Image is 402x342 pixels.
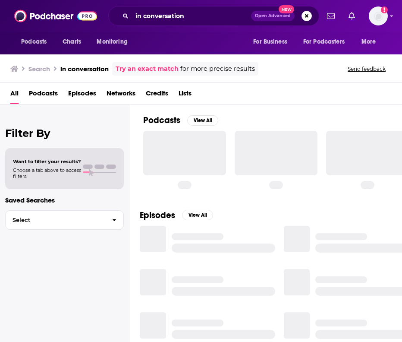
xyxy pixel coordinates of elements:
a: Charts [57,34,86,50]
button: Show profile menu [369,6,388,25]
button: Open AdvancedNew [251,11,295,21]
a: Networks [107,86,135,104]
a: EpisodesView All [140,210,213,221]
span: Open Advanced [255,14,291,18]
span: Choose a tab above to access filters. [13,167,81,179]
a: PodcastsView All [143,115,218,126]
a: Try an exact match [116,64,179,74]
a: Show notifications dropdown [345,9,358,23]
span: New [279,5,294,13]
img: Podchaser - Follow, Share and Rate Podcasts [14,8,97,24]
span: Select [6,217,105,223]
img: User Profile [369,6,388,25]
button: Send feedback [345,65,388,73]
button: open menu [247,34,298,50]
span: for more precise results [180,64,255,74]
span: Want to filter your results? [13,158,81,165]
input: Search podcasts, credits, & more... [132,9,251,23]
span: Podcasts [21,36,47,48]
button: View All [187,115,218,126]
a: Show notifications dropdown [323,9,338,23]
span: For Business [253,36,287,48]
svg: Add a profile image [381,6,388,13]
span: More [361,36,376,48]
a: Credits [146,86,168,104]
button: open menu [15,34,58,50]
a: Lists [179,86,192,104]
button: open menu [355,34,387,50]
button: Select [5,210,124,230]
h3: in conversation [60,65,109,73]
p: Saved Searches [5,196,124,204]
span: For Podcasters [303,36,345,48]
button: open menu [298,34,357,50]
span: Logged in as smeizlik [369,6,388,25]
button: View All [182,210,213,220]
span: Monitoring [97,36,127,48]
div: Search podcasts, credits, & more... [108,6,319,26]
h2: Episodes [140,210,175,221]
a: Episodes [68,86,96,104]
h2: Filter By [5,127,124,139]
a: All [10,86,19,104]
span: Charts [63,36,81,48]
a: Podcasts [29,86,58,104]
h3: Search [28,65,50,73]
h2: Podcasts [143,115,180,126]
button: open menu [91,34,138,50]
